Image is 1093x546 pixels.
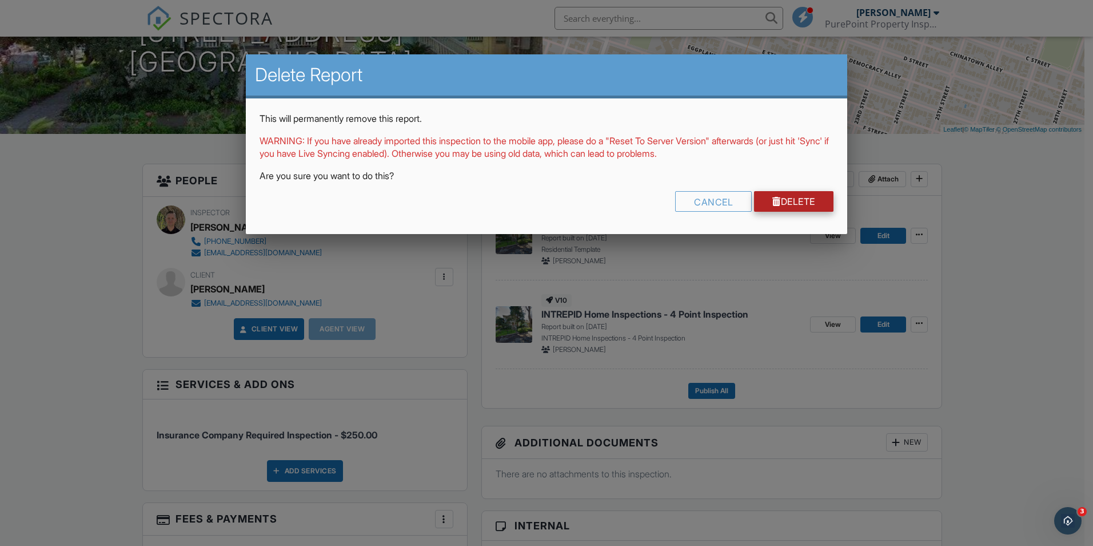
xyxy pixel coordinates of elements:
p: Are you sure you want to do this? [260,169,833,182]
h2: Delete Report [255,64,838,86]
p: WARNING: If you have already imported this inspection to the mobile app, please do a "Reset To Se... [260,134,833,160]
iframe: Intercom live chat [1054,507,1082,535]
a: Delete [754,191,833,212]
div: Cancel [675,191,752,212]
p: This will permanently remove this report. [260,112,833,125]
span: 3 [1078,507,1087,516]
